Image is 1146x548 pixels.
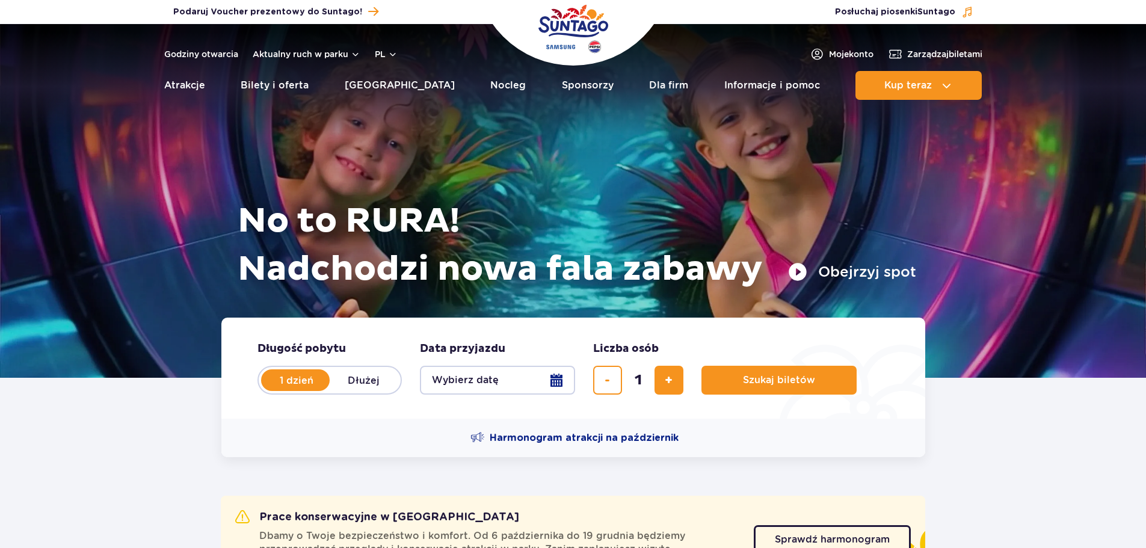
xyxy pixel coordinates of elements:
[835,6,955,18] span: Posłuchaj piosenki
[164,71,205,100] a: Atrakcje
[907,48,982,60] span: Zarządzaj biletami
[810,47,873,61] a: Mojekonto
[257,342,346,356] span: Długość pobytu
[241,71,309,100] a: Bilety i oferta
[655,366,683,395] button: dodaj bilet
[330,368,398,393] label: Dłużej
[743,375,815,386] span: Szukaj biletów
[724,71,820,100] a: Informacje i pomoc
[238,197,916,294] h1: No to RURA! Nadchodzi nowa fala zabawy
[375,48,398,60] button: pl
[624,366,653,395] input: liczba biletów
[775,535,890,544] span: Sprawdź harmonogram
[593,342,659,356] span: Liczba osób
[917,8,955,16] span: Suntago
[221,318,925,419] form: Planowanie wizyty w Park of Poland
[855,71,982,100] button: Kup teraz
[593,366,622,395] button: usuń bilet
[884,80,932,91] span: Kup teraz
[829,48,873,60] span: Moje konto
[164,48,238,60] a: Godziny otwarcia
[788,262,916,282] button: Obejrzyj spot
[173,4,378,20] a: Podaruj Voucher prezentowy do Suntago!
[490,71,526,100] a: Nocleg
[262,368,331,393] label: 1 dzień
[173,6,362,18] span: Podaruj Voucher prezentowy do Suntago!
[420,342,505,356] span: Data przyjazdu
[888,47,982,61] a: Zarządzajbiletami
[649,71,688,100] a: Dla firm
[490,431,679,445] span: Harmonogram atrakcji na październik
[835,6,973,18] button: Posłuchaj piosenkiSuntago
[470,431,679,445] a: Harmonogram atrakcji na październik
[701,366,857,395] button: Szukaj biletów
[420,366,575,395] button: Wybierz datę
[562,71,614,100] a: Sponsorzy
[235,510,519,525] h2: Prace konserwacyjne w [GEOGRAPHIC_DATA]
[345,71,455,100] a: [GEOGRAPHIC_DATA]
[253,49,360,59] button: Aktualny ruch w parku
